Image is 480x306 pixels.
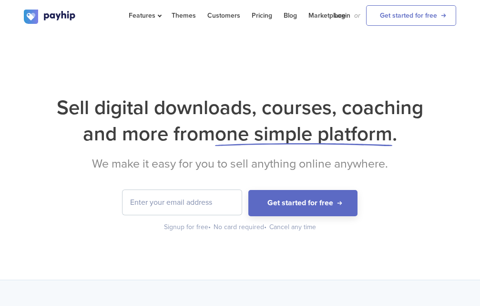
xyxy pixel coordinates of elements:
h2: We make it easy for you to sell anything online anywhere. [24,157,456,171]
img: logo.svg [24,10,76,24]
div: Signup for free [164,222,212,232]
input: Enter your email address [123,190,242,215]
button: Get started for free [248,190,357,216]
span: • [264,223,266,231]
h1: Sell digital downloads, courses, coaching and more from [24,95,456,147]
span: one simple platform [215,122,392,146]
a: Get started for free [366,5,456,26]
div: No card required [214,222,267,232]
span: . [392,122,397,146]
div: Cancel any time [269,222,316,232]
span: • [208,223,211,231]
span: Features [129,11,160,20]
